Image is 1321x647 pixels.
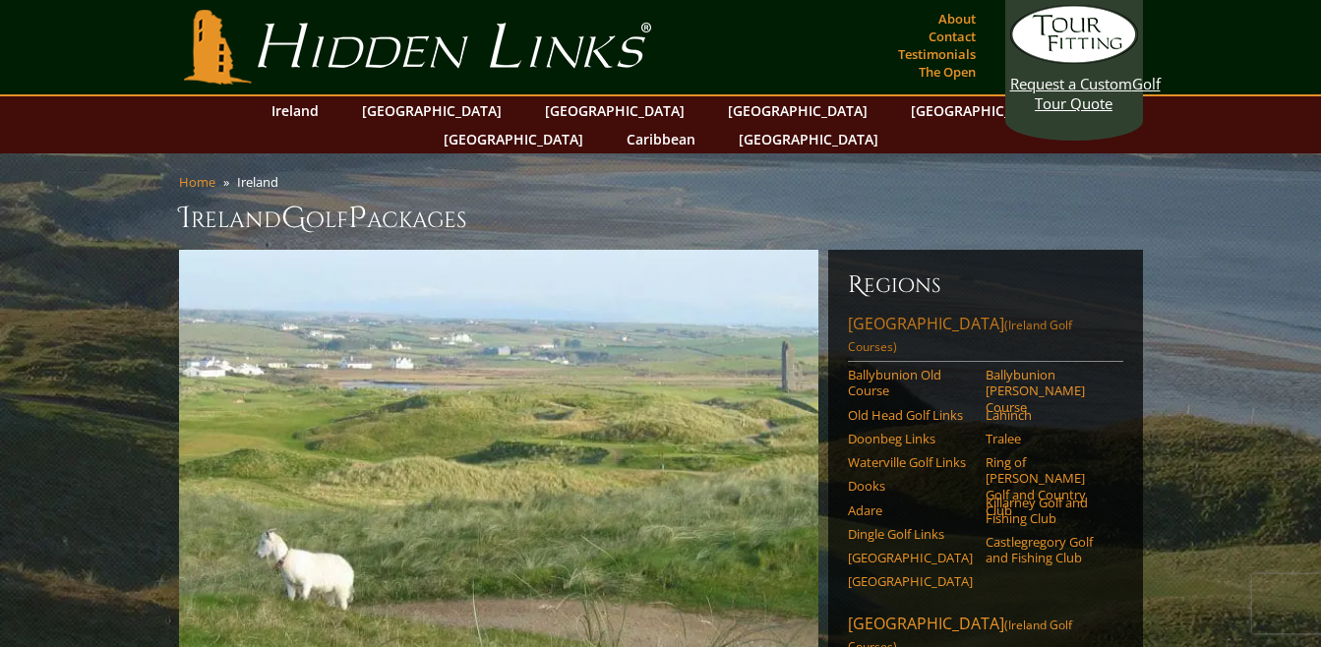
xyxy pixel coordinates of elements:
[535,96,694,125] a: [GEOGRAPHIC_DATA]
[848,407,973,423] a: Old Head Golf Links
[848,269,1123,301] h6: Regions
[617,125,705,153] a: Caribbean
[986,534,1111,566] a: Castlegregory Golf and Fishing Club
[848,573,973,589] a: [GEOGRAPHIC_DATA]
[986,407,1111,423] a: Lahinch
[179,173,215,191] a: Home
[901,96,1060,125] a: [GEOGRAPHIC_DATA]
[1010,74,1132,93] span: Request a Custom
[848,313,1123,362] a: [GEOGRAPHIC_DATA](Ireland Golf Courses)
[718,96,877,125] a: [GEOGRAPHIC_DATA]
[986,454,1111,518] a: Ring of [PERSON_NAME] Golf and Country Club
[179,199,1143,238] h1: Ireland olf ackages
[848,550,973,565] a: [GEOGRAPHIC_DATA]
[986,367,1111,415] a: Ballybunion [PERSON_NAME] Course
[848,454,973,470] a: Waterville Golf Links
[434,125,593,153] a: [GEOGRAPHIC_DATA]
[848,317,1072,355] span: (Ireland Golf Courses)
[914,58,981,86] a: The Open
[848,431,973,446] a: Doonbeg Links
[352,96,511,125] a: [GEOGRAPHIC_DATA]
[848,526,973,542] a: Dingle Golf Links
[986,431,1111,446] a: Tralee
[237,173,286,191] li: Ireland
[262,96,329,125] a: Ireland
[348,199,367,238] span: P
[893,40,981,68] a: Testimonials
[729,125,888,153] a: [GEOGRAPHIC_DATA]
[986,495,1111,527] a: Killarney Golf and Fishing Club
[848,502,973,518] a: Adare
[848,478,973,494] a: Dooks
[1010,5,1138,113] a: Request a CustomGolf Tour Quote
[281,199,306,238] span: G
[924,23,981,50] a: Contact
[933,5,981,32] a: About
[848,367,973,399] a: Ballybunion Old Course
